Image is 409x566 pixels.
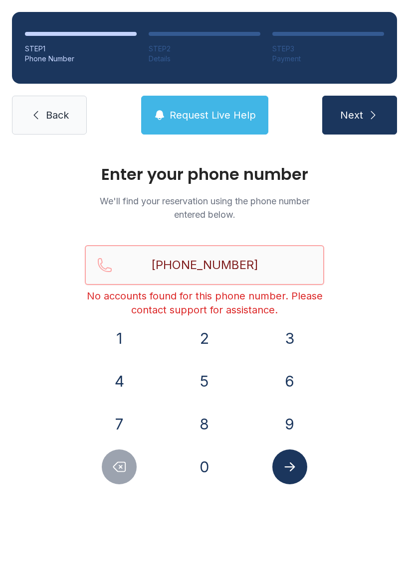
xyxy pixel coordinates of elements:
button: 9 [272,407,307,441]
div: STEP 3 [272,44,384,54]
span: Request Live Help [170,108,256,122]
div: Phone Number [25,54,137,64]
div: STEP 1 [25,44,137,54]
input: Reservation phone number [85,245,324,285]
button: 5 [187,364,222,399]
button: 6 [272,364,307,399]
button: 2 [187,321,222,356]
button: 1 [102,321,137,356]
div: Details [149,54,260,64]
span: Next [340,108,363,122]
div: No accounts found for this phone number. Please contact support for assistance. [85,289,324,317]
div: STEP 2 [149,44,260,54]
button: 8 [187,407,222,441]
button: 0 [187,449,222,484]
div: Payment [272,54,384,64]
button: Submit lookup form [272,449,307,484]
button: 7 [102,407,137,441]
button: 4 [102,364,137,399]
button: 3 [272,321,307,356]
h1: Enter your phone number [85,166,324,182]
span: Back [46,108,69,122]
p: We'll find your reservation using the phone number entered below. [85,194,324,221]
button: Delete number [102,449,137,484]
